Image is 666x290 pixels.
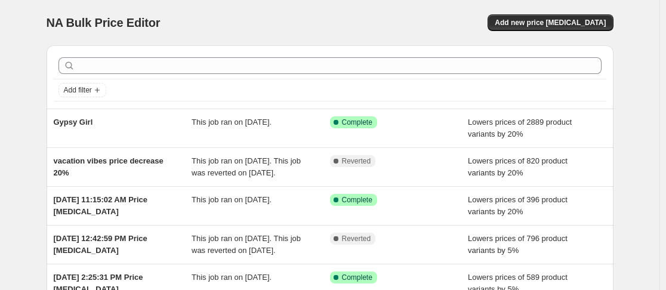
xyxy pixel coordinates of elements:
[342,234,371,243] span: Reverted
[54,234,147,255] span: [DATE] 12:42:59 PM Price [MEDICAL_DATA]
[192,156,301,177] span: This job ran on [DATE]. This job was reverted on [DATE].
[488,14,613,31] button: Add new price [MEDICAL_DATA]
[468,118,572,138] span: Lowers prices of 2889 product variants by 20%
[342,118,372,127] span: Complete
[342,273,372,282] span: Complete
[192,273,272,282] span: This job ran on [DATE].
[192,234,301,255] span: This job ran on [DATE]. This job was reverted on [DATE].
[468,156,568,177] span: Lowers prices of 820 product variants by 20%
[54,156,164,177] span: vacation vibes price decrease 20%
[342,195,372,205] span: Complete
[54,118,93,127] span: Gypsy Girl
[495,18,606,27] span: Add new price [MEDICAL_DATA]
[468,195,568,216] span: Lowers prices of 396 product variants by 20%
[192,195,272,204] span: This job ran on [DATE].
[54,195,148,216] span: [DATE] 11:15:02 AM Price [MEDICAL_DATA]
[192,118,272,127] span: This job ran on [DATE].
[58,83,106,97] button: Add filter
[47,16,161,29] span: NA Bulk Price Editor
[468,234,568,255] span: Lowers prices of 796 product variants by 5%
[342,156,371,166] span: Reverted
[64,85,92,95] span: Add filter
